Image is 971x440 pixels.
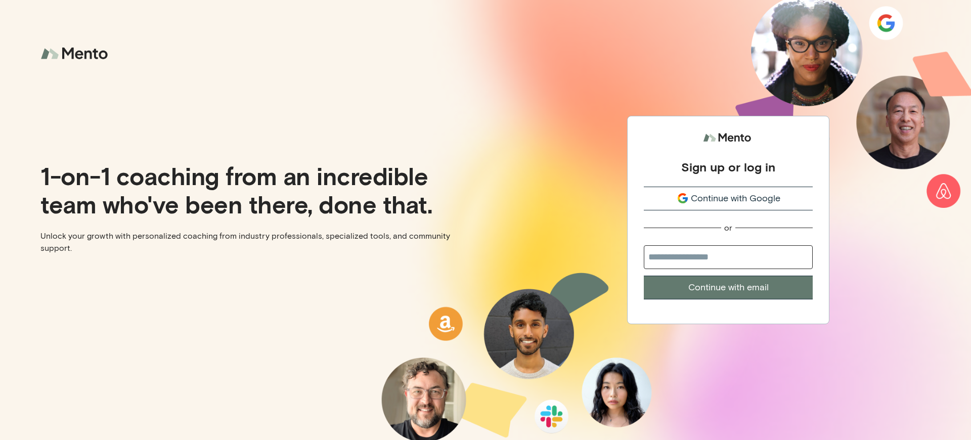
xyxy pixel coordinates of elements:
[40,40,111,67] img: logo
[40,161,477,218] p: 1-on-1 coaching from an incredible team who've been there, done that.
[644,187,813,210] button: Continue with Google
[691,192,780,205] span: Continue with Google
[703,128,754,147] img: logo.svg
[681,159,775,174] div: Sign up or log in
[644,276,813,299] button: Continue with email
[40,230,477,254] p: Unlock your growth with personalized coaching from industry professionals, specialized tools, and...
[724,223,732,233] div: or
